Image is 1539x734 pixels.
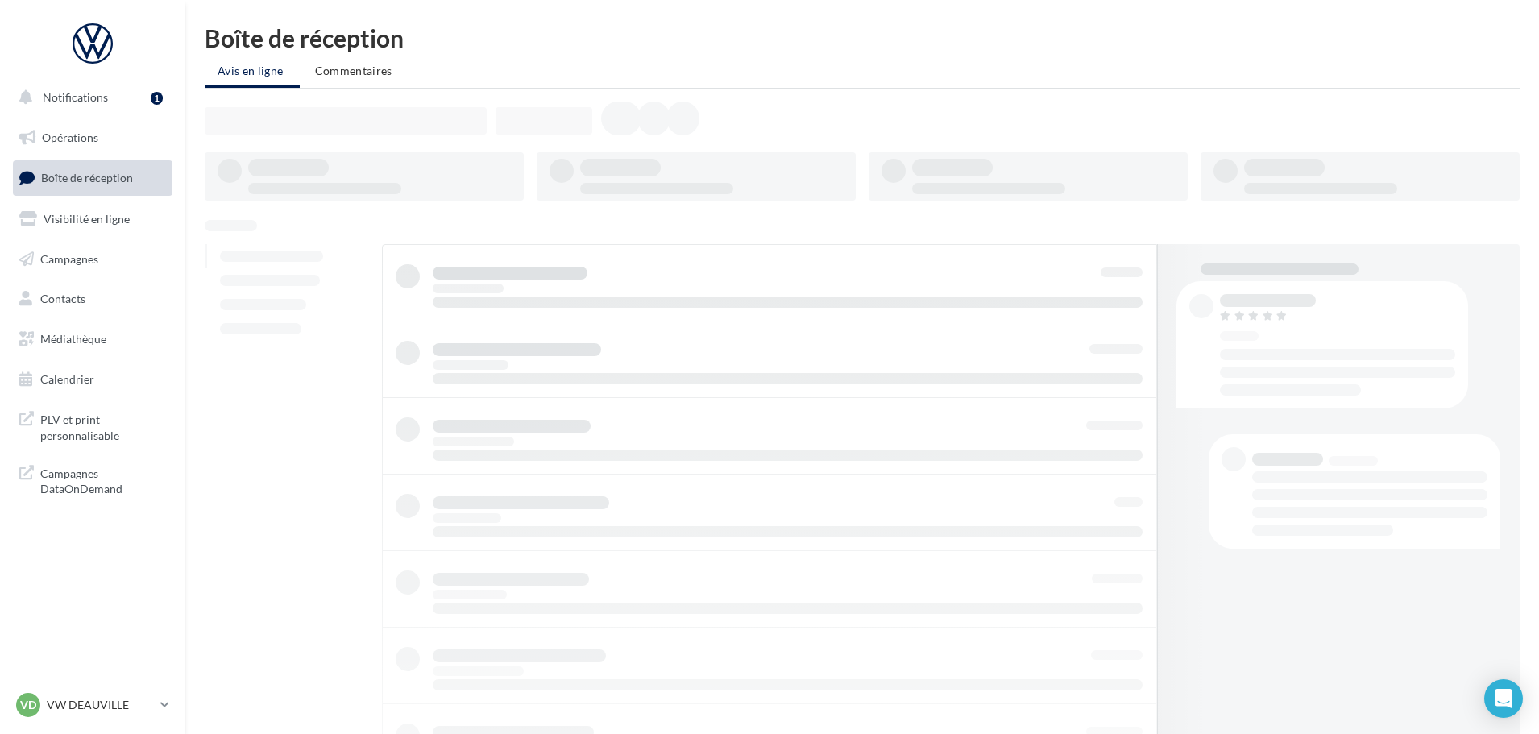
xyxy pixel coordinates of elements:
span: Calendrier [40,372,94,386]
a: Boîte de réception [10,160,176,195]
a: Opérations [10,121,176,155]
a: Campagnes [10,243,176,276]
div: Open Intercom Messenger [1484,679,1523,718]
span: PLV et print personnalisable [40,408,166,443]
a: Calendrier [10,363,176,396]
span: VD [20,697,36,713]
span: Visibilité en ligne [44,212,130,226]
a: Médiathèque [10,322,176,356]
span: Notifications [43,90,108,104]
div: Boîte de réception [205,26,1520,50]
div: 1 [151,92,163,105]
a: PLV et print personnalisable [10,402,176,450]
span: Commentaires [315,64,392,77]
span: Médiathèque [40,332,106,346]
a: VD VW DEAUVILLE [13,690,172,720]
span: Opérations [42,131,98,144]
span: Campagnes DataOnDemand [40,462,166,497]
a: Visibilité en ligne [10,202,176,236]
button: Notifications 1 [10,81,169,114]
p: VW DEAUVILLE [47,697,154,713]
a: Campagnes DataOnDemand [10,456,176,504]
span: Contacts [40,292,85,305]
a: Contacts [10,282,176,316]
span: Campagnes [40,251,98,265]
span: Boîte de réception [41,171,133,185]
